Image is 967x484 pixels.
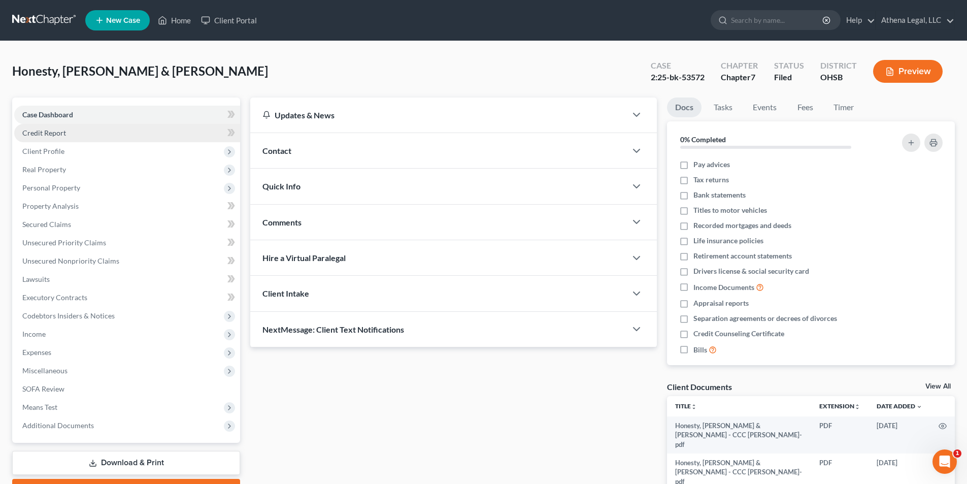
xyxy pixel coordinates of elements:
[262,325,404,334] span: NextMessage: Client Text Notifications
[774,60,804,72] div: Status
[854,404,860,410] i: unfold_more
[14,288,240,307] a: Executory Contracts
[14,380,240,398] a: SOFA Review
[22,165,66,174] span: Real Property
[12,63,268,78] span: Honesty, [PERSON_NAME] & [PERSON_NAME]
[262,253,346,263] span: Hire a Virtual Paralegal
[196,11,262,29] a: Client Portal
[751,72,755,82] span: 7
[22,202,79,210] span: Property Analysis
[14,106,240,124] a: Case Dashboard
[22,275,50,283] span: Lawsuits
[153,11,196,29] a: Home
[22,384,64,393] span: SOFA Review
[667,98,702,117] a: Docs
[22,311,115,320] span: Codebtors Insiders & Notices
[22,128,66,137] span: Credit Report
[693,329,784,339] span: Credit Counseling Certificate
[651,72,705,83] div: 2:25-bk-53572
[675,402,697,410] a: Titleunfold_more
[22,330,46,338] span: Income
[22,421,94,430] span: Additional Documents
[706,98,741,117] a: Tasks
[651,60,705,72] div: Case
[721,72,758,83] div: Chapter
[262,181,301,191] span: Quick Info
[916,404,922,410] i: expand_more
[693,190,746,200] span: Bank statements
[106,17,140,24] span: New Case
[22,238,106,247] span: Unsecured Priority Claims
[262,110,614,120] div: Updates & News
[693,266,809,276] span: Drivers license & social security card
[693,282,754,293] span: Income Documents
[680,135,726,144] strong: 0% Completed
[693,236,763,246] span: Life insurance policies
[820,60,857,72] div: District
[789,98,821,117] a: Fees
[14,234,240,252] a: Unsecured Priority Claims
[14,197,240,215] a: Property Analysis
[841,11,875,29] a: Help
[693,251,792,261] span: Retirement account statements
[876,11,954,29] a: Athena Legal, LLC
[721,60,758,72] div: Chapter
[693,175,729,185] span: Tax returns
[693,313,837,324] span: Separation agreements or decrees of divorces
[877,402,922,410] a: Date Added expand_more
[22,366,68,375] span: Miscellaneous
[14,124,240,142] a: Credit Report
[22,256,119,265] span: Unsecured Nonpriority Claims
[14,270,240,288] a: Lawsuits
[22,293,87,302] span: Executory Contracts
[693,298,749,308] span: Appraisal reports
[731,11,824,29] input: Search by name...
[262,288,309,298] span: Client Intake
[869,416,930,454] td: [DATE]
[691,404,697,410] i: unfold_more
[819,402,860,410] a: Extensionunfold_more
[932,449,957,474] iframe: Intercom live chat
[12,451,240,475] a: Download & Print
[873,60,943,83] button: Preview
[22,220,71,229] span: Secured Claims
[693,220,791,231] span: Recorded mortgages and deeds
[262,146,291,155] span: Contact
[14,215,240,234] a: Secured Claims
[825,98,862,117] a: Timer
[22,110,73,119] span: Case Dashboard
[667,416,811,454] td: Honesty, [PERSON_NAME] & [PERSON_NAME] - CCC [PERSON_NAME]-pdf
[811,416,869,454] td: PDF
[953,449,961,458] span: 1
[693,345,707,355] span: Bills
[745,98,785,117] a: Events
[22,403,57,411] span: Means Test
[774,72,804,83] div: Filed
[14,252,240,270] a: Unsecured Nonpriority Claims
[667,381,732,392] div: Client Documents
[693,205,767,215] span: Titles to motor vehicles
[22,183,80,192] span: Personal Property
[262,217,302,227] span: Comments
[22,147,64,155] span: Client Profile
[925,383,951,390] a: View All
[820,72,857,83] div: OHSB
[22,348,51,357] span: Expenses
[693,159,730,170] span: Pay advices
